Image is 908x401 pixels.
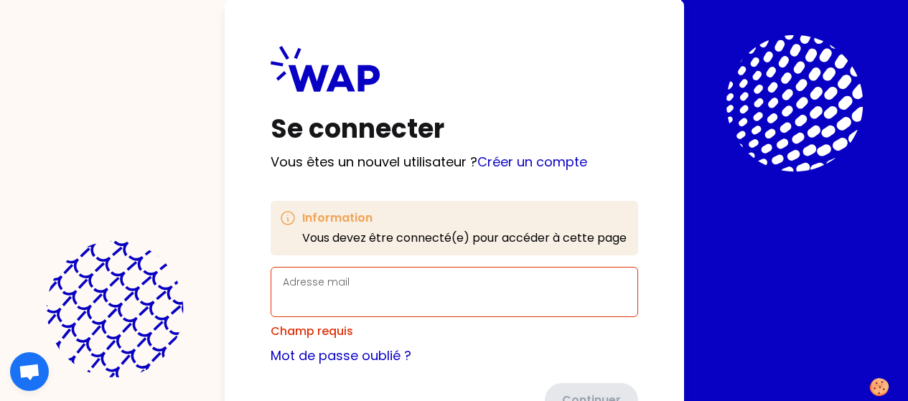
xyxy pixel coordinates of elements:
[302,209,627,227] h3: Information
[10,352,49,391] div: Ouvrir le chat
[271,323,638,340] div: Champ requis
[477,153,587,171] a: Créer un compte
[283,275,350,289] label: Adresse mail
[271,346,411,364] a: Mot de passe oublié ?
[302,230,627,247] p: Vous devez être connecté(e) pour accéder à cette page
[271,115,638,143] h1: Se connecter
[271,152,638,172] p: Vous êtes un nouvel utilisateur ?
